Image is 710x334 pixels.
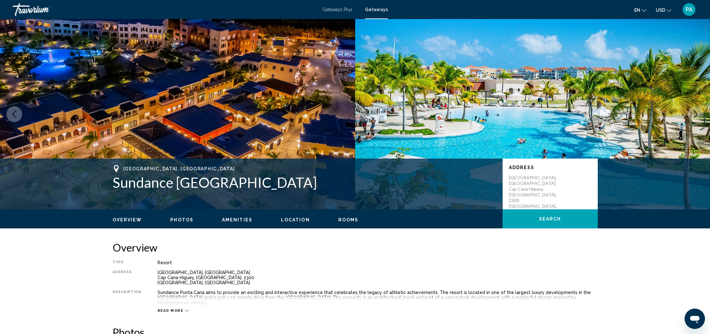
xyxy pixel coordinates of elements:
div: Description [113,290,142,305]
button: Location [281,217,310,223]
div: Sundance Punta Cana aims to provide an exciting and interactive experience that celebrates the le... [158,290,598,305]
p: Address [509,165,591,170]
span: Overview [113,217,142,222]
a: Travorium [13,3,316,16]
div: [GEOGRAPHIC_DATA], [GEOGRAPHIC_DATA] Cap Cana Higuey, [GEOGRAPHIC_DATA], 2300 [GEOGRAPHIC_DATA], ... [158,270,598,285]
div: Address [113,270,142,285]
a: Getaways Plus [322,7,352,12]
button: Change currency [656,5,671,15]
button: Amenities [222,217,252,223]
button: Overview [113,217,142,223]
span: Photos [170,217,193,222]
button: Read more [158,308,189,313]
div: Type [113,260,142,265]
button: Search [503,209,598,228]
button: Change language [634,5,646,15]
span: PA [686,6,693,13]
h2: Overview [113,241,598,254]
button: Previous image [6,106,22,122]
span: en [634,8,640,13]
span: Amenities [222,217,252,222]
button: Next image [688,106,704,122]
iframe: Button to launch messaging window [685,309,705,329]
button: User Menu [681,3,697,16]
button: Rooms [338,217,359,223]
a: Getaways [365,7,388,12]
p: [GEOGRAPHIC_DATA], [GEOGRAPHIC_DATA] Cap Cana Higuey, [GEOGRAPHIC_DATA], 2300 [GEOGRAPHIC_DATA], ... [509,175,560,215]
span: Rooms [338,217,359,222]
h1: Sundance [GEOGRAPHIC_DATA] [113,174,496,191]
div: Resort [158,260,598,265]
button: Photos [170,217,193,223]
span: USD [656,8,665,13]
span: Read more [158,309,184,313]
span: Location [281,217,310,222]
span: Search [539,217,561,222]
span: [GEOGRAPHIC_DATA], [GEOGRAPHIC_DATA] [123,166,235,171]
